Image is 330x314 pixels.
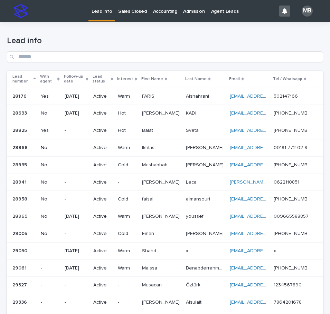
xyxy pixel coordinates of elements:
h1: Lead info [7,36,323,46]
p: [PHONE_NUMBER] [274,229,313,237]
p: Tel / Whatsapp [273,75,302,83]
p: 29061 [12,264,28,271]
p: Last Name [185,75,207,83]
p: 28176 [12,92,28,99]
p: KADI [186,109,198,116]
p: 28825 [12,126,28,134]
p: - [65,231,88,237]
p: No [41,110,59,116]
p: Active [93,300,113,305]
a: [EMAIL_ADDRESS][DOMAIN_NAME] [230,163,308,167]
p: - [65,179,88,185]
p: - [118,300,136,305]
tr: 2886828868 No-ActiveWarmIkhlasIkhlas [PERSON_NAME][PERSON_NAME] [EMAIL_ADDRESS][PERSON_NAME][DOMA... [7,139,323,156]
tr: 2894128941 No-Active-[PERSON_NAME][PERSON_NAME] LecaLeca [PERSON_NAME][EMAIL_ADDRESS][DOMAIN_NAME... [7,174,323,191]
p: No [41,145,59,151]
p: Balat [142,126,154,134]
p: Active [93,179,113,185]
p: 29336 [12,298,28,305]
p: - [118,179,136,185]
p: [DATE] [65,265,88,271]
tr: 2933629336 --Active-[PERSON_NAME][PERSON_NAME] AlsulaitiAlsulaiti [EMAIL_ADDRESS][DOMAIN_NAME] 78... [7,294,323,311]
p: Follow-up date [64,73,85,86]
p: Active [93,248,113,254]
p: faisal [142,195,155,202]
p: Active [93,94,113,99]
tr: 2893528935 No-ActiveColdMushabbabMushabbab [PERSON_NAME][PERSON_NAME] [EMAIL_ADDRESS][DOMAIN_NAME... [7,156,323,174]
p: [PHONE_NUMBER] [274,195,313,202]
p: - [118,282,136,288]
input: Search [7,51,323,62]
p: - [65,196,88,202]
p: Active [93,145,113,151]
p: Shahd [142,247,158,254]
p: [PERSON_NAME] [142,298,181,305]
p: Active [93,282,113,288]
p: Warm [118,265,136,271]
p: [PERSON_NAME] [142,212,181,219]
p: 28969 [12,212,29,219]
tr: 2882528825 Yes-ActiveHotBalatBalat SvetaSveta [EMAIL_ADDRESS][DOMAIN_NAME] [PHONE_NUMBER][PHONE_N... [7,122,323,139]
p: - [65,162,88,168]
p: [PERSON_NAME] [186,161,225,168]
a: [EMAIL_ADDRESS][DOMAIN_NAME] [230,128,308,133]
p: [DATE] [65,110,88,116]
img: stacker-logo-s-only.png [14,4,28,18]
p: 1234567890 [274,281,303,288]
p: - [65,282,88,288]
p: - [41,282,59,288]
p: - [41,248,59,254]
p: Yes [41,128,59,134]
p: 00966558885719 [274,212,313,219]
p: Yes [41,94,59,99]
p: [PERSON_NAME] [142,178,181,185]
a: [EMAIL_ADDRESS][DOMAIN_NAME] [230,197,308,202]
p: 0622110851 [274,178,301,185]
p: [PERSON_NAME] [186,229,225,237]
p: Sveta [186,126,200,134]
tr: 2905029050 -[DATE]ActiveWarmShahdShahd xx [EMAIL_ADDRESS][DOMAIN_NAME] xx [7,242,323,259]
p: Active [93,128,113,134]
p: Mushabbab [142,161,169,168]
p: [PHONE_NUMBER] [274,126,313,134]
p: - [65,300,88,305]
p: 502147166 [274,92,299,99]
tr: 2896928969 No[DATE]ActiveWarm[PERSON_NAME][PERSON_NAME] youssefyoussef [EMAIL_ADDRESS][DOMAIN_NAM... [7,208,323,225]
p: Alshahrani [186,92,210,99]
p: youssef [186,212,205,219]
p: 28633 [12,109,28,116]
p: 29327 [12,281,28,288]
p: Alsulaiti [186,298,204,305]
p: Ikhlas [142,144,156,151]
p: Hot [118,110,136,116]
p: Warm [118,248,136,254]
a: [EMAIL_ADDRESS][DOMAIN_NAME] [230,248,308,253]
p: Benabderrahmane [186,264,226,271]
p: Lead number [12,73,32,86]
p: Warm [118,214,136,219]
p: [DATE] [65,214,88,219]
p: 28868 [12,144,29,151]
p: 7864201678 [274,298,303,305]
p: [DATE] [65,248,88,254]
p: Active [93,162,113,168]
tr: 2900529005 No-ActiveColdEmanEman [PERSON_NAME][PERSON_NAME] [EMAIL_ADDRESS][PERSON_NAME][DOMAIN_N... [7,225,323,242]
p: Eman [142,229,155,237]
p: FARIS [142,92,156,99]
a: [EMAIL_ADDRESS][DOMAIN_NAME] [230,94,308,99]
p: Lead status [93,73,109,86]
p: x [274,247,277,254]
p: 28941 [12,178,28,185]
p: [PERSON_NAME] [142,109,181,116]
a: [EMAIL_ADDRESS][DOMAIN_NAME] [230,300,308,305]
a: [EMAIL_ADDRESS][DOMAIN_NAME] [230,283,308,287]
p: Active [93,196,113,202]
p: No [41,162,59,168]
p: Active [93,214,113,219]
p: 29005 [12,229,29,237]
p: First Name [141,75,163,83]
p: 29050 [12,247,29,254]
p: - [41,300,59,305]
tr: 2932729327 --Active-MusacanMusacan ÖztürkÖztürk [EMAIL_ADDRESS][DOMAIN_NAME] 12345678901234567890 [7,277,323,294]
p: Hot [118,128,136,134]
